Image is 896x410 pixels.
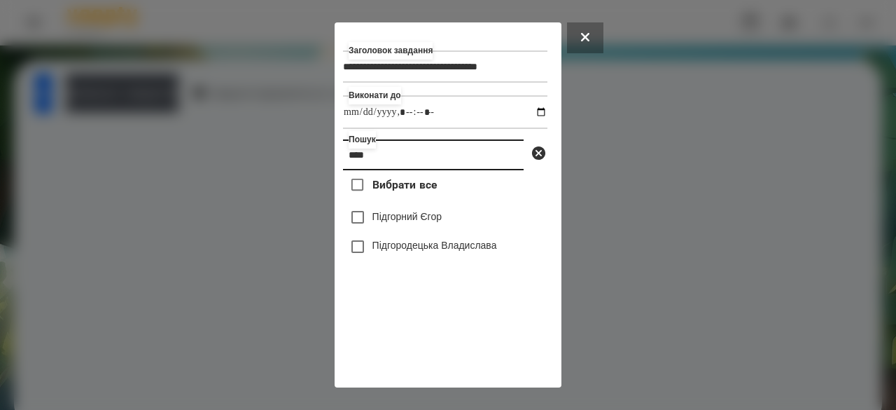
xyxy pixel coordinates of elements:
label: Пошук [349,131,376,149]
label: Заголовок завдання [349,42,433,60]
label: Підгорний Єгор [372,210,442,224]
label: Підгородецька Владислава [372,238,497,252]
label: Виконати до [349,87,401,104]
span: Вибрати все [372,177,437,193]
